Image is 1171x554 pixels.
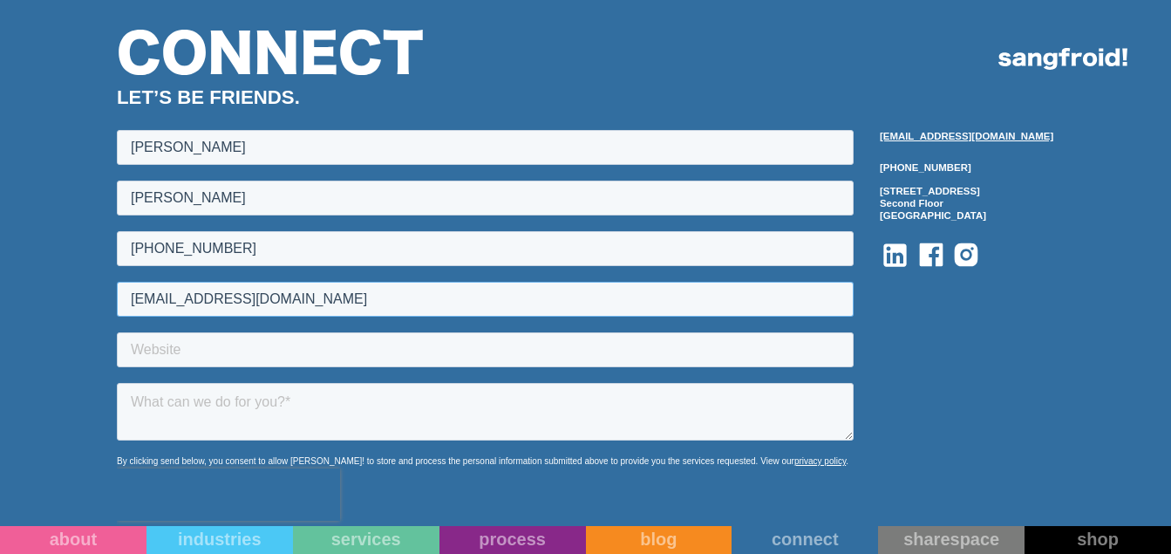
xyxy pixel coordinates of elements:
[293,526,439,554] a: services
[880,127,1053,145] a: [EMAIL_ADDRESS][DOMAIN_NAME]
[732,529,878,550] div: connect
[146,526,293,554] a: industries
[880,162,1053,222] div: [PHONE_NUMBER] [STREET_ADDRESS] Second Floor [GEOGRAPHIC_DATA]
[1025,529,1171,550] div: shop
[586,526,732,554] a: blog
[1025,526,1171,554] a: shop
[293,529,439,550] div: services
[677,330,729,339] a: privacy policy
[117,87,300,109] strong: LET’S BE FRIENDS.
[998,48,1127,70] img: logo
[878,529,1025,550] div: sharespace
[146,529,293,550] div: industries
[878,526,1025,554] a: sharespace
[439,529,586,550] div: process
[439,526,586,554] a: process
[732,526,878,554] a: connect
[586,529,732,550] div: blog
